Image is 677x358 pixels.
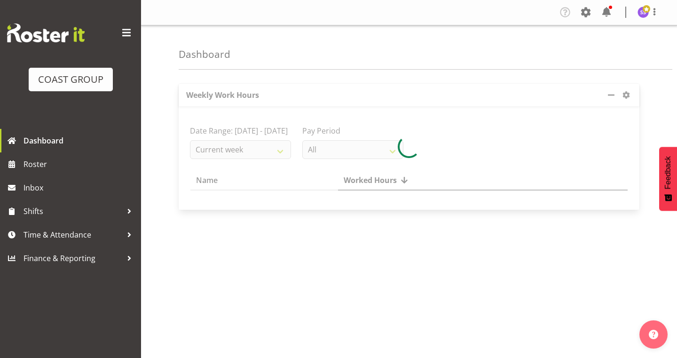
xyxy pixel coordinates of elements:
[24,134,136,148] span: Dashboard
[24,204,122,218] span: Shifts
[24,181,136,195] span: Inbox
[179,49,230,60] h4: Dashboard
[24,251,122,265] span: Finance & Reporting
[649,330,658,339] img: help-xxl-2.png
[24,228,122,242] span: Time & Attendance
[659,147,677,211] button: Feedback - Show survey
[24,157,136,171] span: Roster
[664,156,672,189] span: Feedback
[7,24,85,42] img: Rosterit website logo
[638,7,649,18] img: sebastian-simmonds1137.jpg
[38,72,103,87] div: COAST GROUP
